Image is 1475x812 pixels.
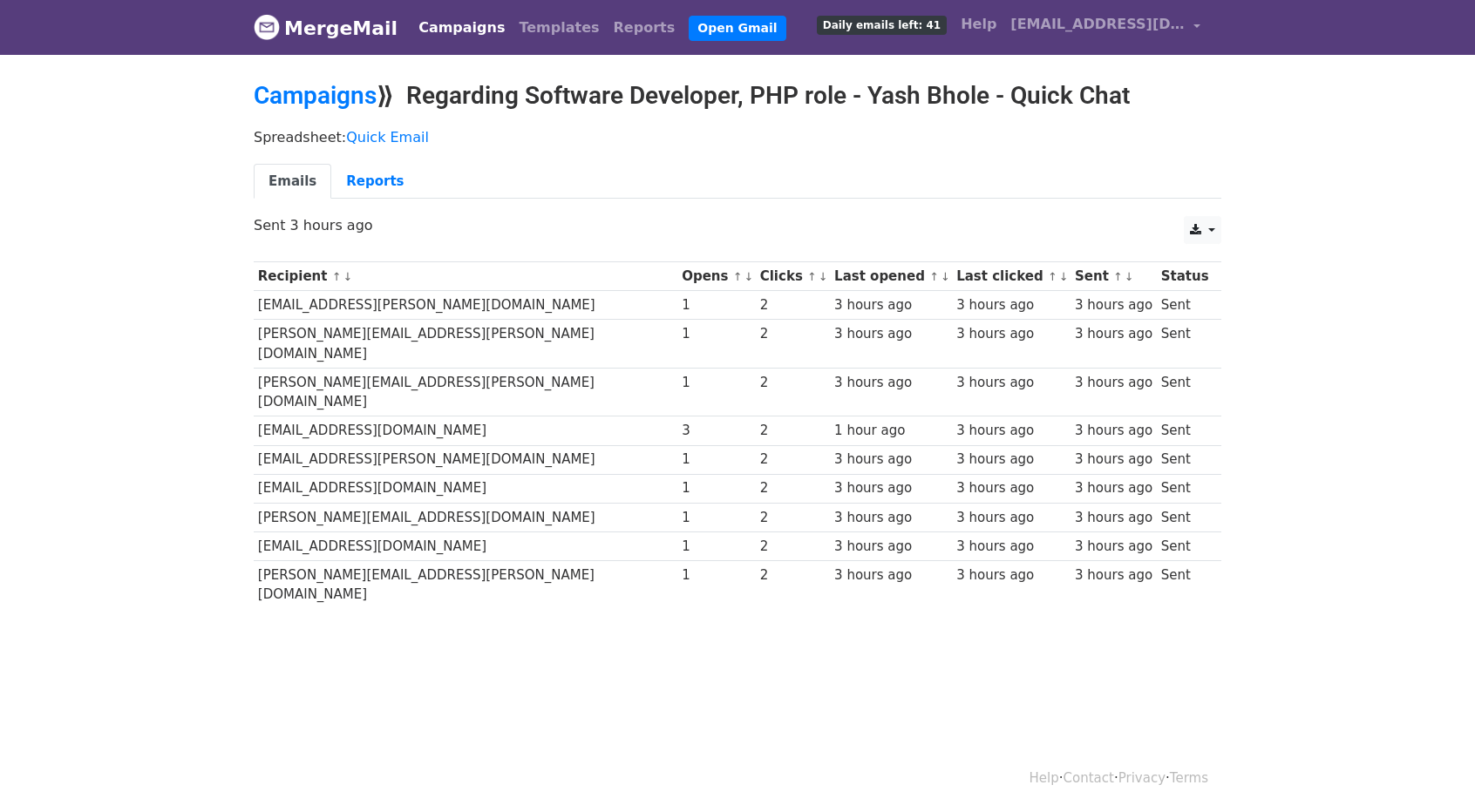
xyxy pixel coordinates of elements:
[332,270,342,283] a: ↑
[682,373,751,393] div: 1
[952,262,1071,291] th: Last clicked
[254,531,677,560] td: [EMAIL_ADDRESS][DOMAIN_NAME]
[1075,450,1152,470] div: 3 hours ago
[682,478,751,498] div: 1
[1075,508,1152,528] div: 3 hours ago
[254,262,677,291] th: Recipient
[254,320,677,369] td: [PERSON_NAME][EMAIL_ADDRESS][PERSON_NAME][DOMAIN_NAME]
[941,270,950,283] a: ↓
[254,416,677,445] td: [EMAIL_ADDRESS][DOMAIN_NAME]
[1125,270,1134,283] a: ↓
[1113,270,1123,283] a: ↑
[760,295,826,315] div: 2
[411,10,512,45] a: Campaigns
[1075,565,1152,585] div: 3 hours ago
[1075,537,1152,557] div: 3 hours ago
[254,445,677,474] td: [EMAIL_ADDRESS][PERSON_NAME][DOMAIN_NAME]
[1157,262,1213,291] th: Status
[1157,560,1213,608] td: Sent
[956,324,1066,344] div: 3 hours ago
[954,7,1003,42] a: Help
[1157,474,1213,503] td: Sent
[929,270,939,283] a: ↑
[607,10,683,45] a: Reports
[834,324,948,344] div: 3 hours ago
[254,368,677,416] td: [PERSON_NAME][EMAIL_ADDRESS][PERSON_NAME][DOMAIN_NAME]
[760,421,826,441] div: 2
[807,270,817,283] a: ↑
[1157,503,1213,531] td: Sent
[1157,320,1213,369] td: Sent
[760,565,826,585] div: 2
[956,450,1066,470] div: 3 hours ago
[1003,7,1207,48] a: [EMAIL_ADDRESS][DOMAIN_NAME]
[254,560,677,608] td: [PERSON_NAME][EMAIL_ADDRESS][PERSON_NAME][DOMAIN_NAME]
[689,16,785,41] a: Open Gmail
[819,270,828,283] a: ↓
[810,7,954,42] a: Daily emails left: 41
[254,216,1221,234] p: Sent 3 hours ago
[1157,531,1213,560] td: Sent
[733,270,743,283] a: ↑
[682,537,751,557] div: 1
[1075,295,1152,315] div: 3 hours ago
[834,565,948,585] div: 3 hours ago
[254,503,677,531] td: [PERSON_NAME][EMAIL_ADDRESS][DOMAIN_NAME]
[1118,770,1166,786] a: Privacy
[744,270,753,283] a: ↓
[1030,770,1059,786] a: Help
[682,450,751,470] div: 1
[254,291,677,320] td: [EMAIL_ADDRESS][PERSON_NAME][DOMAIN_NAME]
[756,262,830,291] th: Clicks
[956,295,1066,315] div: 3 hours ago
[677,262,756,291] th: Opens
[956,537,1066,557] div: 3 hours ago
[834,373,948,393] div: 3 hours ago
[512,10,606,45] a: Templates
[1075,421,1152,441] div: 3 hours ago
[254,14,280,40] img: MergeMail logo
[956,478,1066,498] div: 3 hours ago
[834,537,948,557] div: 3 hours ago
[834,478,948,498] div: 3 hours ago
[1059,270,1069,283] a: ↓
[1157,445,1213,474] td: Sent
[1075,478,1152,498] div: 3 hours ago
[682,324,751,344] div: 1
[760,373,826,393] div: 2
[956,373,1066,393] div: 3 hours ago
[817,16,947,35] span: Daily emails left: 41
[254,474,677,503] td: [EMAIL_ADDRESS][DOMAIN_NAME]
[760,508,826,528] div: 2
[760,537,826,557] div: 2
[1157,368,1213,416] td: Sent
[834,450,948,470] div: 3 hours ago
[682,421,751,441] div: 3
[1075,373,1152,393] div: 3 hours ago
[331,164,418,200] a: Reports
[254,81,377,110] a: Campaigns
[254,128,1221,146] p: Spreadsheet:
[1075,324,1152,344] div: 3 hours ago
[254,164,331,200] a: Emails
[682,508,751,528] div: 1
[1071,262,1157,291] th: Sent
[1010,14,1185,35] span: [EMAIL_ADDRESS][DOMAIN_NAME]
[346,129,429,145] a: Quick Email
[834,508,948,528] div: 3 hours ago
[1064,770,1114,786] a: Contact
[760,324,826,344] div: 2
[1157,416,1213,445] td: Sent
[1157,291,1213,320] td: Sent
[682,565,751,585] div: 1
[760,450,826,470] div: 2
[760,478,826,498] div: 2
[254,81,1221,111] h2: ⟫ Regarding Software Developer, PHP role - Yash Bhole - Quick Chat
[830,262,952,291] th: Last opened
[956,421,1066,441] div: 3 hours ago
[343,270,352,283] a: ↓
[1048,270,1057,283] a: ↑
[956,508,1066,528] div: 3 hours ago
[834,421,948,441] div: 1 hour ago
[682,295,751,315] div: 1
